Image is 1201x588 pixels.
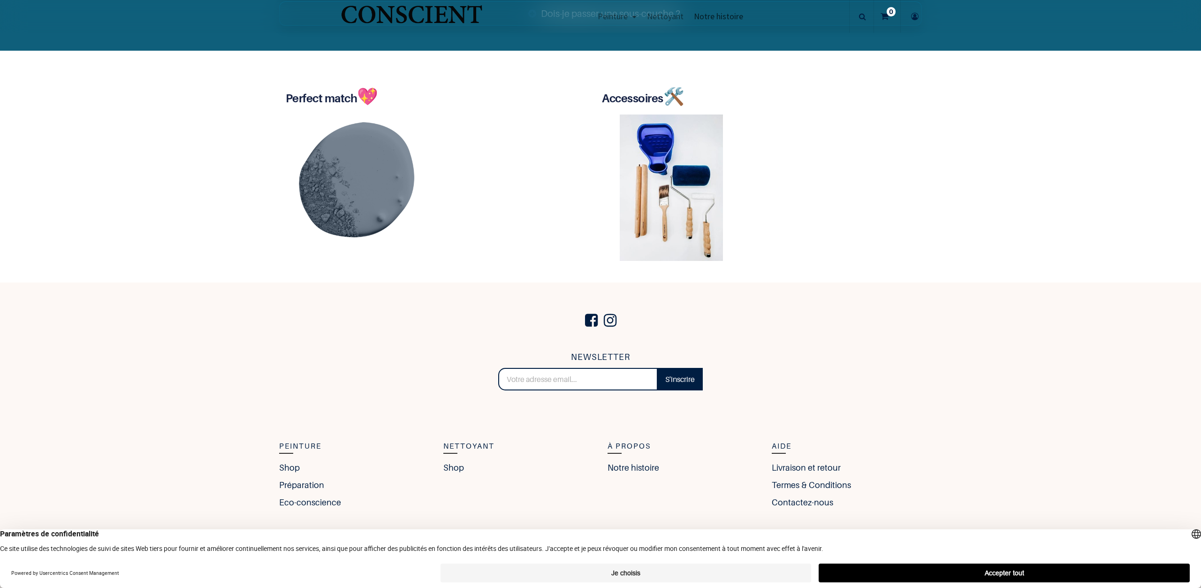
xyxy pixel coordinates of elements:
img: Product image [282,115,428,261]
h3: 🛠️ [599,85,901,107]
a: Livraison et retour [772,461,841,474]
span: Nettoyant [647,11,684,22]
h5: Nettoyant [443,440,593,452]
a: Contactez-nous [772,496,833,509]
sup: 0 [887,7,896,16]
a: Shop [443,461,464,474]
a: S'inscrire [657,368,703,390]
h5: Peinture [279,440,429,452]
a: Termes & Conditions [772,479,851,491]
h5: NEWSLETTER [498,351,703,364]
span: Peinture [598,11,628,22]
img: Product image [599,115,744,261]
h3: 💖 [282,85,585,107]
a: Product image [282,250,428,259]
h5: Aide [772,440,922,452]
input: Votre adresse email... [498,368,658,390]
a: Notre histoire [608,461,659,474]
a: Préparation [279,479,324,491]
b: Accessoires [602,92,663,105]
h5: à Propos [608,440,758,452]
font: Perfect match [286,92,357,105]
iframe: Tidio Chat [1153,527,1197,572]
span: Notre histoire [694,11,743,22]
a: Product image [599,250,744,259]
a: Shop [279,461,300,474]
a: Eco-conscience [279,496,341,509]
